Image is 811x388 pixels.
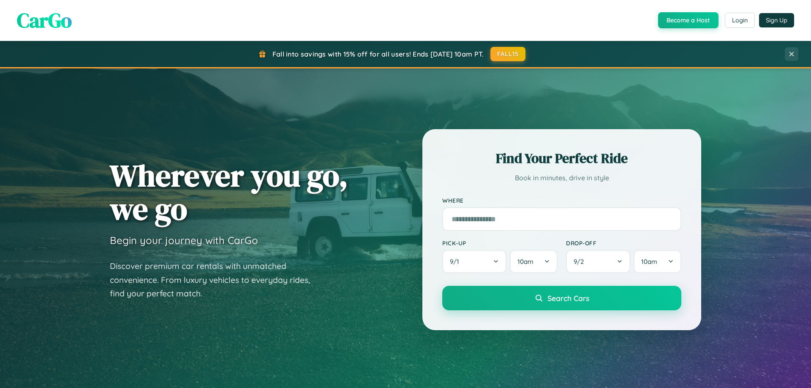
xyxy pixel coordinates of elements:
[634,250,681,273] button: 10am
[658,12,718,28] button: Become a Host
[110,234,258,247] h3: Begin your journey with CarGo
[517,258,533,266] span: 10am
[566,239,681,247] label: Drop-off
[110,259,321,301] p: Discover premium car rentals with unmatched convenience. From luxury vehicles to everyday rides, ...
[574,258,588,266] span: 9 / 2
[442,149,681,168] h2: Find Your Perfect Ride
[17,6,72,34] span: CarGo
[566,250,630,273] button: 9/2
[490,47,526,61] button: FALL15
[442,239,558,247] label: Pick-up
[759,13,794,27] button: Sign Up
[110,159,348,225] h1: Wherever you go, we go
[450,258,463,266] span: 9 / 1
[641,258,657,266] span: 10am
[547,293,589,303] span: Search Cars
[272,50,484,58] span: Fall into savings with 15% off for all users! Ends [DATE] 10am PT.
[442,250,506,273] button: 9/1
[442,172,681,184] p: Book in minutes, drive in style
[725,13,755,28] button: Login
[442,197,681,204] label: Where
[442,286,681,310] button: Search Cars
[510,250,558,273] button: 10am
